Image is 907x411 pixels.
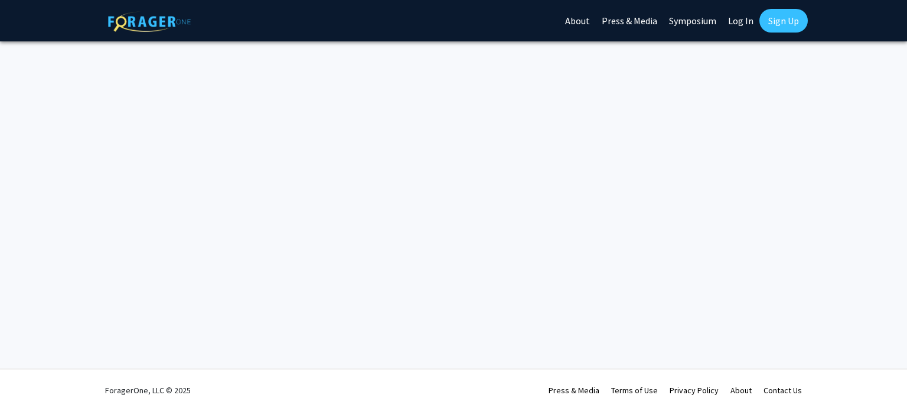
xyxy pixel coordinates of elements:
[611,385,658,396] a: Terms of Use
[108,11,191,32] img: ForagerOne Logo
[549,385,599,396] a: Press & Media
[105,370,191,411] div: ForagerOne, LLC © 2025
[759,9,808,33] a: Sign Up
[764,385,802,396] a: Contact Us
[670,385,719,396] a: Privacy Policy
[730,385,752,396] a: About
